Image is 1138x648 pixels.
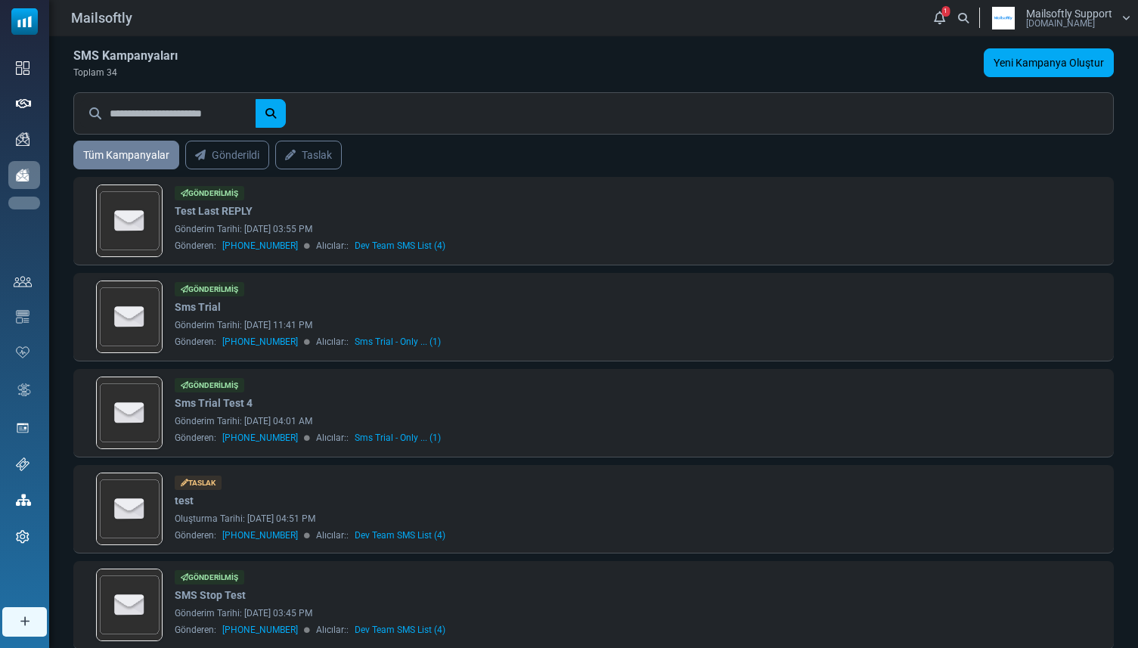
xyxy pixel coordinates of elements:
a: test [175,493,194,509]
a: Sms Trial Test 4 [175,395,253,411]
span: Mailsoftly Support [1026,8,1112,19]
a: 1 [929,8,950,28]
img: empty-draft-icon2.svg [97,377,162,448]
div: Gönderilmiş [175,282,244,296]
span: [PHONE_NUMBER] [222,431,298,445]
div: Gönderen: Alıcılar:: [175,431,970,445]
div: Gönderim Tarihi: [DATE] 03:55 PM [175,222,970,236]
img: landing_pages.svg [16,421,29,435]
img: settings-icon.svg [16,530,29,544]
img: empty-draft-icon2.svg [97,281,162,352]
span: Mailsoftly [71,8,132,28]
div: Gönderilmiş [175,378,244,392]
span: [PHONE_NUMBER] [222,529,298,542]
a: Sms Trial [175,299,221,315]
img: contacts-icon.svg [14,276,32,287]
img: dashboard-icon.svg [16,61,29,75]
div: Gönderen: Alıcılar:: [175,623,970,637]
img: User Logo [985,7,1022,29]
a: Dev Team SMS List (4) [355,529,445,542]
div: Gönderilmiş [175,570,244,584]
img: empty-draft-icon2.svg [97,569,162,640]
div: Gönderim Tarihi: [DATE] 11:41 PM [175,318,970,332]
span: Toplam [73,67,104,78]
span: [PHONE_NUMBER] [222,623,298,637]
a: Yeni Kampanya Oluştur [984,48,1114,77]
div: Gönderim Tarihi: [DATE] 04:01 AM [175,414,970,428]
a: Dev Team SMS List (4) [355,239,445,253]
div: Gönderilmiş [175,186,244,200]
a: SMS Stop Test [175,588,246,603]
div: Gönderen: Alıcılar:: [175,529,970,542]
div: Gönderim Tarihi: [DATE] 03:45 PM [175,606,970,620]
a: Taslak [275,141,342,169]
a: Dev Team SMS List (4) [355,623,445,637]
img: mailsoftly_icon_blue_white.svg [11,8,38,35]
img: workflow.svg [16,381,33,398]
span: 34 [107,67,117,78]
img: support-icon.svg [16,457,29,471]
img: empty-draft-icon2.svg [97,185,162,256]
img: email-templates-icon.svg [16,310,29,324]
div: Taslak [175,476,222,490]
img: campaigns-icon.png [16,132,29,146]
a: Tüm Kampanyalar [73,141,179,169]
img: domain-health-icon.svg [16,346,29,358]
a: Test Last REPLY [175,203,253,219]
img: campaigns-icon-active.png [16,169,29,181]
a: User Logo Mailsoftly Support [DOMAIN_NAME] [985,7,1130,29]
span: 1 [941,6,950,17]
a: Gönderildi [185,141,269,169]
span: [PHONE_NUMBER] [222,335,298,349]
span: [PHONE_NUMBER] [222,239,298,253]
span: [DOMAIN_NAME] [1026,19,1095,28]
div: Gönderen: Alıcılar:: [175,239,970,253]
a: Sms Trial - Only ... (1) [355,335,441,349]
img: empty-draft-icon2.svg [97,473,162,544]
div: Oluşturma Tarihi: [DATE] 04:51 PM [175,512,970,526]
a: Sms Trial - Only ... (1) [355,431,441,445]
div: Gönderen: Alıcılar:: [175,335,970,349]
h5: SMS Kampanyaları [73,48,178,63]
